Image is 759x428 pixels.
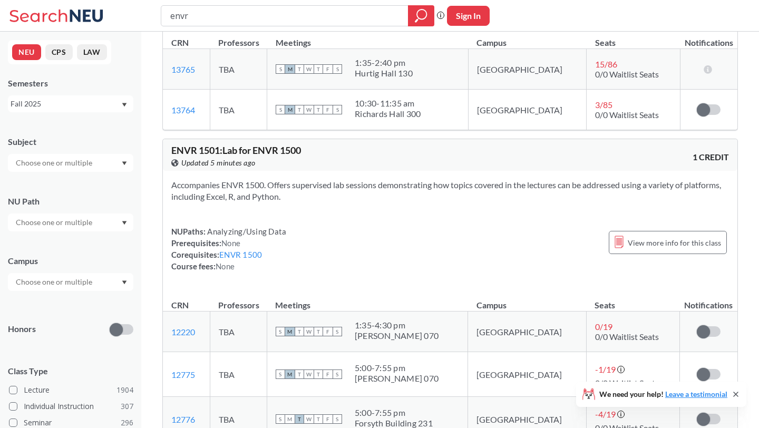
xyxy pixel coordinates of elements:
span: 15 / 86 [595,59,617,69]
span: F [323,414,333,424]
span: S [333,105,342,114]
button: Sign In [447,6,490,26]
th: Meetings [267,289,468,312]
span: Updated 5 minutes ago [181,157,256,169]
span: T [295,64,304,74]
th: Seats [586,289,679,312]
span: 0/0 Waitlist Seats [595,332,659,342]
div: 5:00 - 7:55 pm [355,363,439,373]
a: 13764 [171,105,195,115]
td: TBA [210,90,267,130]
span: 1 CREDIT [693,151,729,163]
label: Lecture [9,383,133,397]
span: 307 [121,401,133,412]
span: T [295,369,304,379]
div: 10:30 - 11:35 am [355,98,421,109]
a: 13765 [171,64,195,74]
td: TBA [210,312,267,352]
input: Choose one or multiple [11,276,99,288]
span: W [304,327,314,336]
span: ENVR 1501 : Lab for ENVR 1500 [171,144,301,156]
span: T [314,414,323,424]
div: Fall 2025 [11,98,121,110]
input: Choose one or multiple [11,157,99,169]
label: Individual Instruction [9,400,133,413]
span: 0/0 Waitlist Seats [595,378,659,388]
td: [GEOGRAPHIC_DATA] [468,90,587,130]
th: Notifications [680,26,737,49]
button: CPS [45,44,73,60]
a: Leave a testimonial [665,390,727,398]
span: S [333,414,342,424]
span: F [323,327,333,336]
span: W [304,105,314,114]
td: TBA [210,49,267,90]
div: 5:00 - 7:55 pm [355,407,433,418]
section: Accompanies ENVR 1500. Offers supervised lab sessions demonstrating how topics covered in the lec... [171,179,729,202]
div: NUPaths: Prerequisites: Corequisites: Course fees: [171,226,286,272]
td: [GEOGRAPHIC_DATA] [468,352,587,397]
input: Choose one or multiple [11,216,99,229]
span: S [333,64,342,74]
span: 0/0 Waitlist Seats [595,110,659,120]
span: M [285,64,295,74]
div: Richards Hall 300 [355,109,421,119]
span: -1 / 19 [595,364,616,374]
th: Campus [468,289,587,312]
th: Professors [210,289,267,312]
span: M [285,105,295,114]
div: 1:35 - 2:40 pm [355,57,413,68]
div: magnifying glass [408,5,434,26]
th: Notifications [680,289,737,312]
span: S [333,327,342,336]
span: W [304,369,314,379]
span: T [295,414,304,424]
button: LAW [77,44,107,60]
span: S [276,64,285,74]
div: Dropdown arrow [8,213,133,231]
svg: Dropdown arrow [122,103,127,107]
span: M [285,369,295,379]
div: Subject [8,136,133,148]
span: F [323,64,333,74]
p: Honors [8,323,36,335]
a: 12775 [171,369,195,380]
span: S [276,369,285,379]
span: Analyzing/Using Data [206,227,286,236]
span: T [314,369,323,379]
span: Class Type [8,365,133,377]
span: W [304,64,314,74]
div: [PERSON_NAME] 070 [355,373,439,384]
span: F [323,105,333,114]
span: S [276,105,285,114]
span: T [314,105,323,114]
div: 1:35 - 4:30 pm [355,320,439,330]
a: 12776 [171,414,195,424]
span: -4 / 19 [595,409,616,419]
svg: Dropdown arrow [122,161,127,166]
span: None [216,261,235,271]
th: Meetings [267,26,469,49]
span: S [276,414,285,424]
td: TBA [210,352,267,397]
div: [PERSON_NAME] 070 [355,330,439,341]
span: M [285,327,295,336]
span: T [314,327,323,336]
span: S [276,327,285,336]
span: F [323,369,333,379]
span: 0 / 19 [595,322,612,332]
span: We need your help! [599,391,727,398]
div: CRN [171,37,189,48]
span: 3 / 85 [595,100,612,110]
span: M [285,414,295,424]
span: 1904 [116,384,133,396]
td: [GEOGRAPHIC_DATA] [468,312,587,352]
svg: Dropdown arrow [122,280,127,285]
th: Professors [210,26,267,49]
span: T [295,327,304,336]
svg: magnifying glass [415,8,427,23]
span: T [295,105,304,114]
div: Campus [8,255,133,267]
span: W [304,414,314,424]
button: NEU [12,44,41,60]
